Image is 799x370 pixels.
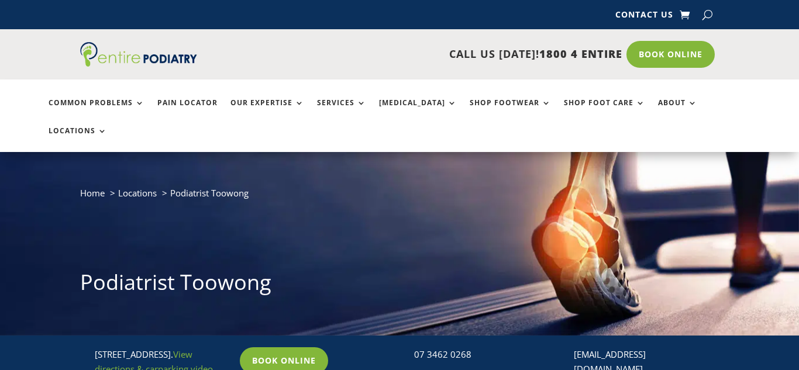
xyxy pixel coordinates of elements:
h1: Podiatrist Toowong [80,268,719,303]
img: logo (1) [80,42,197,67]
a: Our Expertise [230,99,304,124]
a: Book Online [626,41,715,68]
a: Services [317,99,366,124]
a: Home [80,187,105,199]
a: Locations [49,127,107,152]
p: 07 3462 0268 [414,347,550,362]
nav: breadcrumb [80,185,719,209]
a: Pain Locator [157,99,218,124]
a: Locations [118,187,157,199]
a: Entire Podiatry [80,57,197,69]
a: [MEDICAL_DATA] [379,99,457,124]
a: Contact Us [615,11,673,23]
a: About [658,99,697,124]
a: Common Problems [49,99,144,124]
span: Podiatrist Toowong [170,187,249,199]
p: CALL US [DATE]! [225,47,622,62]
a: Shop Foot Care [564,99,645,124]
a: Shop Footwear [470,99,551,124]
span: 1800 4 ENTIRE [539,47,622,61]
